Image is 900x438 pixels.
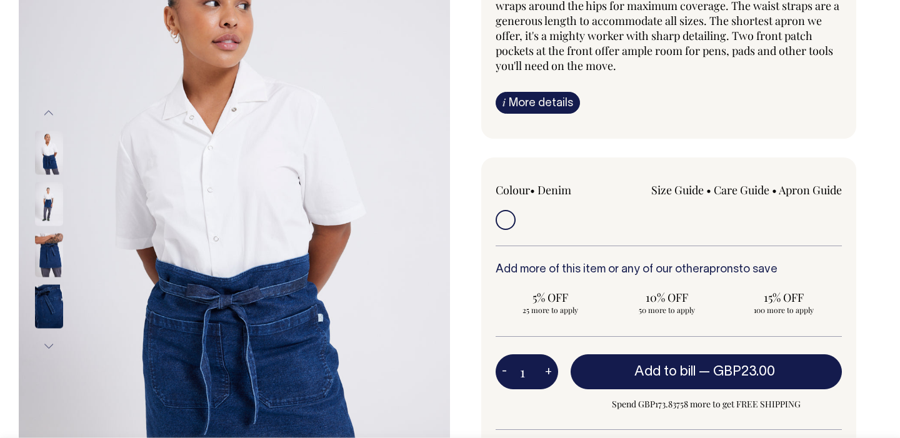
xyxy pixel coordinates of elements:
input: 5% OFF 25 more to apply [496,286,605,319]
span: 10% OFF [619,290,716,305]
button: - [496,359,513,384]
span: — [699,366,778,378]
div: Colour [496,182,634,197]
button: Add to bill —GBP23.00 [571,354,842,389]
span: 50 more to apply [619,305,716,315]
span: GBP23.00 [713,366,775,378]
span: Spend GBP173.83758 more to get FREE SHIPPING [571,397,842,412]
img: denim [35,131,63,175]
img: denim [35,285,63,329]
span: 100 more to apply [735,305,832,315]
a: iMore details [496,92,580,114]
span: i [502,96,506,109]
input: 15% OFF 100 more to apply [729,286,838,319]
span: • [706,182,711,197]
button: Next [39,332,58,361]
button: + [539,359,558,384]
button: Previous [39,99,58,127]
span: 15% OFF [735,290,832,305]
img: denim [35,234,63,277]
span: • [530,182,535,197]
a: aprons [703,264,739,275]
input: 10% OFF 50 more to apply [612,286,722,319]
span: Add to bill [634,366,696,378]
h6: Add more of this item or any of our other to save [496,264,842,276]
span: • [772,182,777,197]
a: Care Guide [714,182,769,197]
span: 25 more to apply [502,305,599,315]
a: Size Guide [651,182,704,197]
label: Denim [537,182,571,197]
img: denim [35,182,63,226]
a: Apron Guide [779,182,842,197]
span: 5% OFF [502,290,599,305]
